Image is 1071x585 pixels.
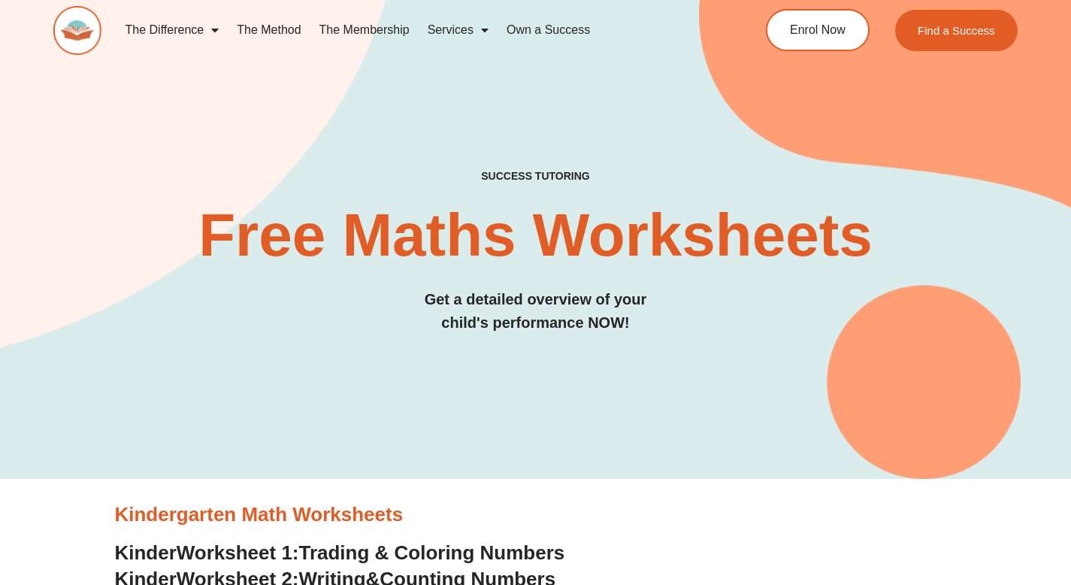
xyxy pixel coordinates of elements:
a: KinderWorksheet 1:Trading & Coloring Numbers [115,541,565,564]
a: Own a Success [498,13,599,47]
a: The Difference [116,13,228,47]
a: The Method [228,13,310,47]
a: Services [419,13,498,47]
a: Enrol Now [766,9,870,51]
span: Find a Success [918,25,995,36]
nav: Menu [116,13,711,47]
a: The Membership [310,13,419,47]
span: Trading & Coloring Numbers [299,541,565,564]
span: Kinder [115,541,177,564]
a: Find a Success [895,10,1018,51]
h4: SUCCESS TUTORING​ [53,170,1018,183]
span: Worksheet 1: [177,541,299,564]
h2: Free Maths Worksheets​ [53,205,1018,265]
h3: Get a detailed overview of your child's performance NOW! [53,288,1018,335]
h3: Kindergarten Math Worksheets [115,502,957,528]
span: Enrol Now [790,24,846,36]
